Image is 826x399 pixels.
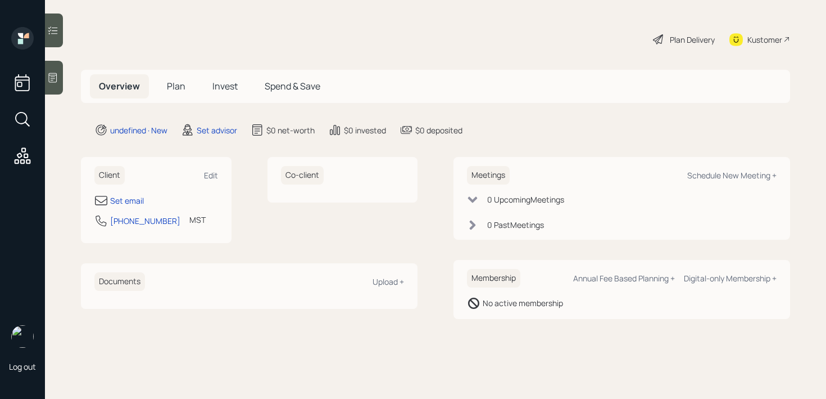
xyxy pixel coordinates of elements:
div: Plan Delivery [670,34,715,46]
div: $0 net-worth [266,124,315,136]
h6: Membership [467,269,520,288]
h6: Co-client [281,166,324,185]
div: Set email [110,195,144,207]
div: Log out [9,361,36,372]
h6: Meetings [467,166,510,185]
div: Edit [204,170,218,181]
div: [PHONE_NUMBER] [110,215,180,227]
div: Schedule New Meeting + [687,170,777,181]
div: $0 invested [344,124,386,136]
img: retirable_logo.png [11,325,34,348]
div: Set advisor [197,124,237,136]
div: Upload + [373,276,404,287]
span: Plan [167,80,185,92]
span: Spend & Save [265,80,320,92]
div: No active membership [483,297,563,309]
div: MST [189,214,206,226]
div: Annual Fee Based Planning + [573,273,675,284]
h6: Documents [94,272,145,291]
div: Kustomer [747,34,782,46]
div: 0 Upcoming Meeting s [487,194,564,205]
div: $0 deposited [415,124,462,136]
span: Invest [212,80,238,92]
span: Overview [99,80,140,92]
div: 0 Past Meeting s [487,219,544,231]
div: Digital-only Membership + [684,273,777,284]
h6: Client [94,166,125,185]
div: undefined · New [110,124,167,136]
